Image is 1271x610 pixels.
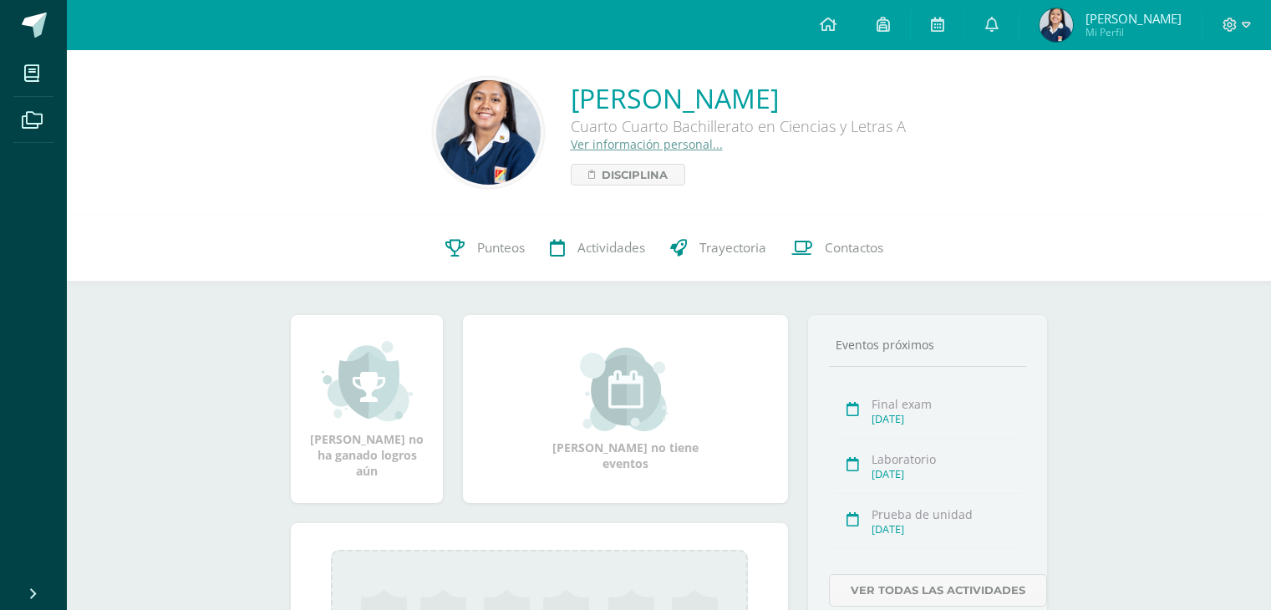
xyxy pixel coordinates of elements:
div: Prueba de unidad [872,506,1021,522]
a: [PERSON_NAME] [571,80,906,116]
img: achievement_small.png [322,339,413,423]
div: [PERSON_NAME] no ha ganado logros aún [308,339,426,479]
img: e827f68c4fb7f6e386894ae67e89b7e4.png [436,80,541,185]
span: Mi Perfil [1085,25,1182,39]
div: [DATE] [872,522,1021,536]
a: Punteos [433,215,537,282]
span: Actividades [577,239,645,257]
a: Ver información personal... [571,136,723,152]
div: [PERSON_NAME] no tiene eventos [542,348,709,471]
div: Cuarto Cuarto Bachillerato en Ciencias y Letras A [571,116,906,136]
a: Contactos [779,215,896,282]
img: 5203b0ba2940722a7766a360d72026f2.png [1040,8,1073,42]
a: Trayectoria [658,215,779,282]
a: Disciplina [571,164,685,186]
span: Contactos [825,239,883,257]
div: Laboratorio [872,451,1021,467]
a: Actividades [537,215,658,282]
a: Ver todas las actividades [829,574,1047,607]
div: [DATE] [872,467,1021,481]
div: [DATE] [872,412,1021,426]
span: [PERSON_NAME] [1085,10,1182,27]
img: event_small.png [580,348,671,431]
div: Eventos próximos [829,337,1026,353]
div: Final exam [872,396,1021,412]
span: Disciplina [602,165,668,185]
span: Trayectoria [699,239,766,257]
span: Punteos [477,239,525,257]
